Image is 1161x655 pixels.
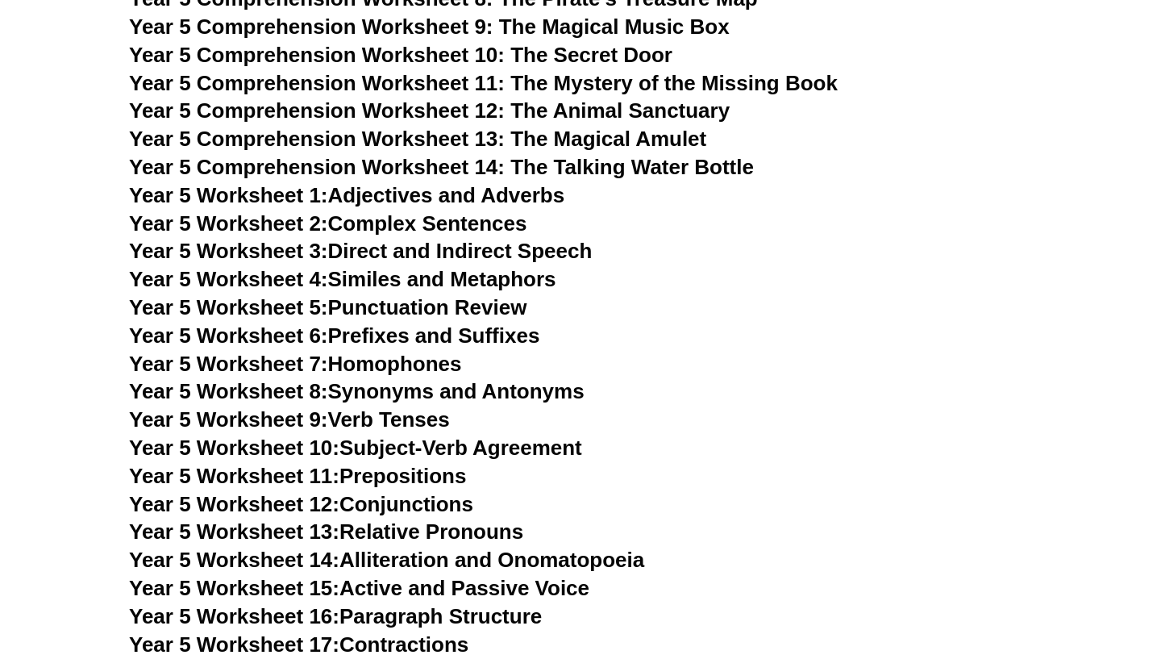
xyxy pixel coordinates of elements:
a: Year 5 Worksheet 6:Prefixes and Suffixes [129,323,539,348]
span: Year 5 Worksheet 11: [129,464,339,488]
a: Year 5 Worksheet 1:Adjectives and Adverbs [129,183,564,207]
span: Year 5 Worksheet 16: [129,604,339,628]
iframe: Chat Widget [884,473,1161,655]
a: Year 5 Comprehension Worksheet 11: The Mystery of the Missing Book [129,71,838,95]
span: Year 5 Worksheet 3: [129,239,328,263]
span: Year 5 Worksheet 10: [129,436,339,460]
span: Year 5 Worksheet 4: [129,267,328,291]
a: Year 5 Worksheet 7:Homophones [129,352,462,376]
span: Year 5 Worksheet 15: [129,576,339,600]
a: Year 5 Worksheet 11:Prepositions [129,464,466,488]
a: Year 5 Worksheet 12:Conjunctions [129,492,473,516]
span: Year 5 Worksheet 6: [129,323,328,348]
span: Year 5 Worksheet 8: [129,379,328,403]
a: Year 5 Worksheet 14:Alliteration and Onomatopoeia [129,548,644,572]
a: Year 5 Comprehension Worksheet 14: The Talking Water Bottle [129,155,754,179]
a: Year 5 Worksheet 2:Complex Sentences [129,211,526,236]
span: Year 5 Worksheet 1: [129,183,328,207]
span: Year 5 Worksheet 14: [129,548,339,572]
a: Year 5 Worksheet 15:Active and Passive Voice [129,576,589,600]
a: Year 5 Worksheet 4:Similes and Metaphors [129,267,556,291]
a: Year 5 Comprehension Worksheet 13: The Magical Amulet [129,127,706,151]
span: Year 5 Worksheet 2: [129,211,328,236]
a: Year 5 Worksheet 5:Punctuation Review [129,295,526,319]
a: Year 5 Worksheet 16:Paragraph Structure [129,604,542,628]
span: Year 5 Worksheet 7: [129,352,328,376]
a: Year 5 Worksheet 8:Synonyms and Antonyms [129,379,585,403]
a: Year 5 Comprehension Worksheet 9: The Magical Music Box [129,15,730,39]
a: Year 5 Worksheet 3:Direct and Indirect Speech [129,239,592,263]
span: Year 5 Worksheet 5: [129,295,328,319]
a: Year 5 Comprehension Worksheet 12: The Animal Sanctuary [129,98,730,123]
span: Year 5 Worksheet 12: [129,492,339,516]
a: Year 5 Worksheet 10:Subject-Verb Agreement [129,436,582,460]
a: Year 5 Worksheet 9:Verb Tenses [129,407,450,432]
a: Year 5 Comprehension Worksheet 10: The Secret Door [129,43,672,67]
a: Year 5 Worksheet 13:Relative Pronouns [129,519,523,544]
span: Year 5 Worksheet 9: [129,407,328,432]
span: Year 5 Worksheet 13: [129,519,339,544]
